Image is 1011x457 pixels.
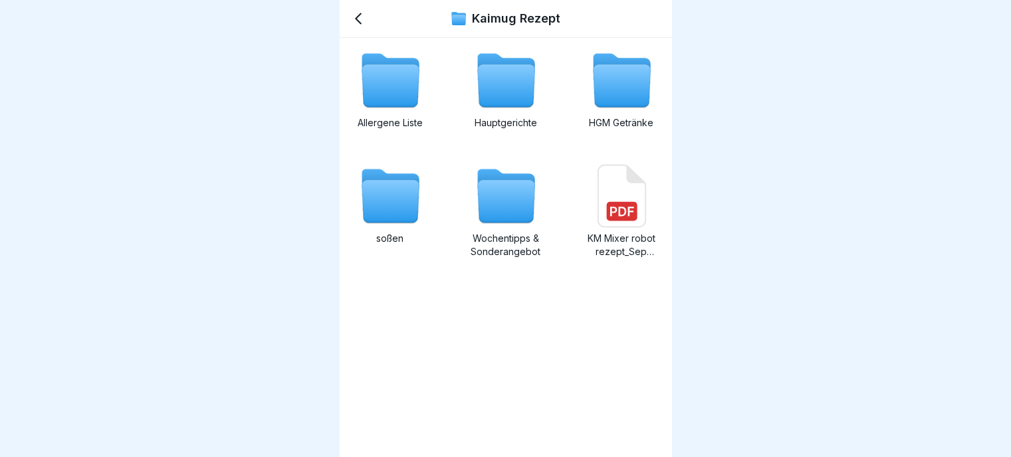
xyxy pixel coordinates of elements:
a: Wochentipps & Sonderangebot [466,164,546,258]
p: Allergene Liste [350,116,430,130]
p: KM Mixer robot rezept_Sep 2025.pdf [582,232,661,258]
p: Hauptgerichte [466,116,546,130]
a: HGM Getränke [582,48,661,143]
p: Kaimug Rezept [472,11,560,26]
a: KM Mixer robot rezept_Sep 2025.pdf [582,164,661,258]
p: soßen [350,232,430,245]
a: Hauptgerichte [466,48,546,143]
p: HGM Getränke [582,116,661,130]
a: soßen [350,164,430,258]
a: Allergene Liste [350,48,430,143]
p: Wochentipps & Sonderangebot [466,232,546,258]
